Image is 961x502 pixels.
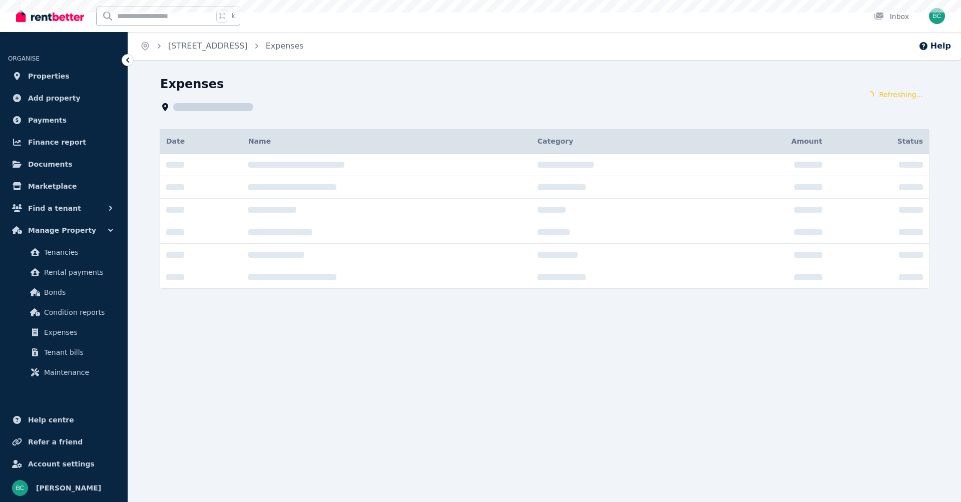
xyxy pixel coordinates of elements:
[168,41,248,51] a: [STREET_ADDRESS]
[44,306,112,318] span: Condition reports
[231,12,235,20] span: k
[28,202,81,214] span: Find a tenant
[12,322,116,342] a: Expenses
[8,88,120,108] a: Add property
[8,454,120,474] a: Account settings
[918,40,951,52] button: Help
[16,9,84,24] img: RentBetter
[12,480,28,496] img: Bennet Chettiar
[128,32,316,60] nav: Breadcrumb
[28,436,83,448] span: Refer a friend
[28,158,73,170] span: Documents
[8,410,120,430] a: Help centre
[28,114,67,126] span: Payments
[12,262,116,282] a: Rental payments
[879,90,923,100] span: Refreshing...
[12,242,116,262] a: Tenancies
[8,110,120,130] a: Payments
[8,198,120,218] button: Find a tenant
[8,220,120,240] button: Manage Property
[532,129,714,154] th: Category
[28,70,70,82] span: Properties
[44,366,112,378] span: Maintenance
[28,458,95,470] span: Account settings
[44,346,112,358] span: Tenant bills
[828,129,929,154] th: Status
[36,482,101,494] span: [PERSON_NAME]
[28,414,74,426] span: Help centre
[28,180,77,192] span: Marketplace
[12,362,116,382] a: Maintenance
[8,55,40,62] span: ORGANISE
[44,286,112,298] span: Bonds
[28,224,96,236] span: Manage Property
[242,129,532,154] th: Name
[8,66,120,86] a: Properties
[44,246,112,258] span: Tenancies
[714,129,828,154] th: Amount
[8,154,120,174] a: Documents
[874,12,909,22] div: Inbox
[12,302,116,322] a: Condition reports
[160,129,242,154] th: Date
[28,136,86,148] span: Finance report
[8,132,120,152] a: Finance report
[44,266,112,278] span: Rental payments
[160,76,224,92] h1: Expenses
[12,342,116,362] a: Tenant bills
[266,41,304,51] a: Expenses
[12,282,116,302] a: Bonds
[8,432,120,452] a: Refer a friend
[929,8,945,24] img: Bennet Chettiar
[28,92,81,104] span: Add property
[44,326,112,338] span: Expenses
[8,176,120,196] a: Marketplace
